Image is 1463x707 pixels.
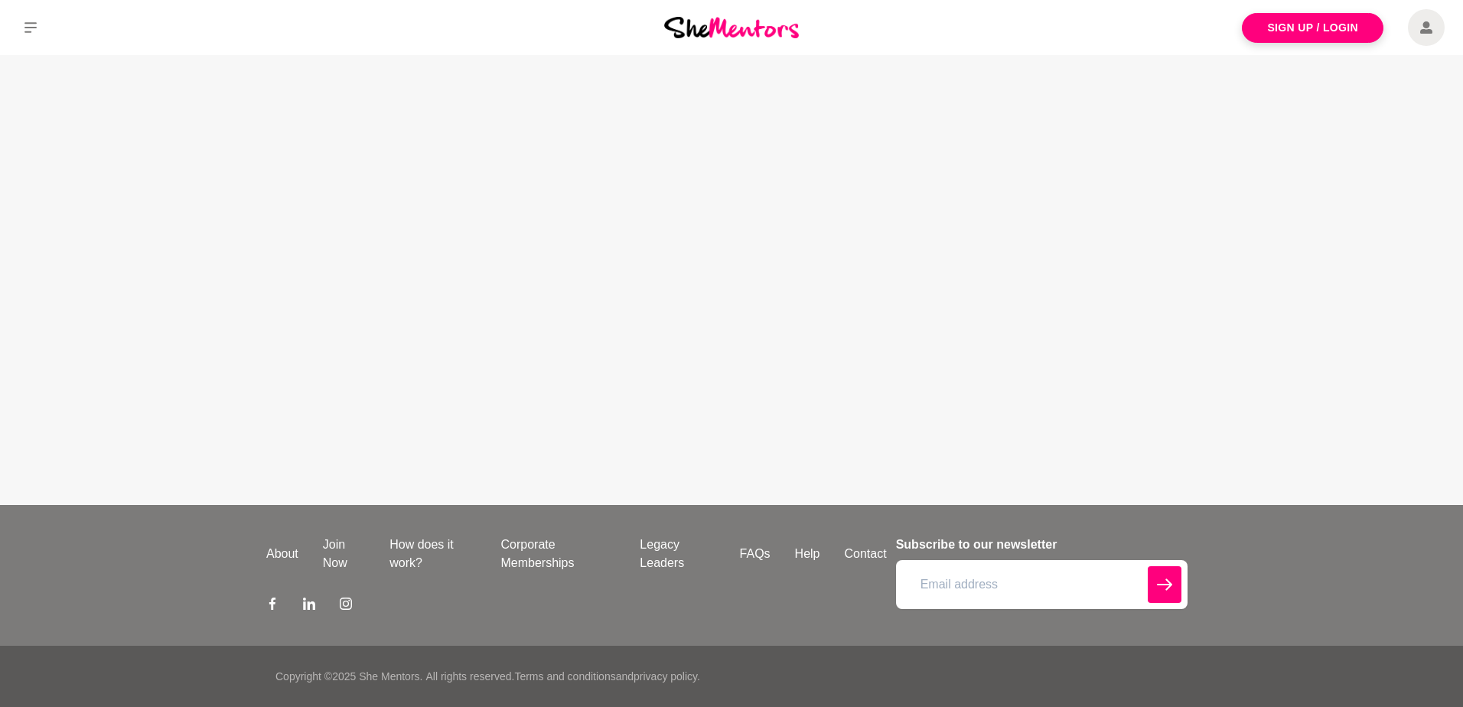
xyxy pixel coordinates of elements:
a: Sign Up / Login [1242,13,1383,43]
a: Join Now [311,536,377,572]
a: Instagram [340,597,352,615]
a: Contact [833,545,899,563]
p: Copyright © 2025 She Mentors . [275,669,422,685]
h4: Subscribe to our newsletter [896,536,1188,554]
input: Email address [896,560,1188,609]
img: She Mentors Logo [664,17,799,37]
a: About [254,545,311,563]
a: Legacy Leaders [627,536,727,572]
a: LinkedIn [303,597,315,615]
a: privacy policy [634,670,697,683]
a: Help [783,545,833,563]
a: Facebook [266,597,279,615]
a: FAQs [728,545,783,563]
p: All rights reserved. and . [425,669,699,685]
a: Terms and conditions [514,670,615,683]
a: Corporate Memberships [488,536,627,572]
a: How does it work? [377,536,488,572]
